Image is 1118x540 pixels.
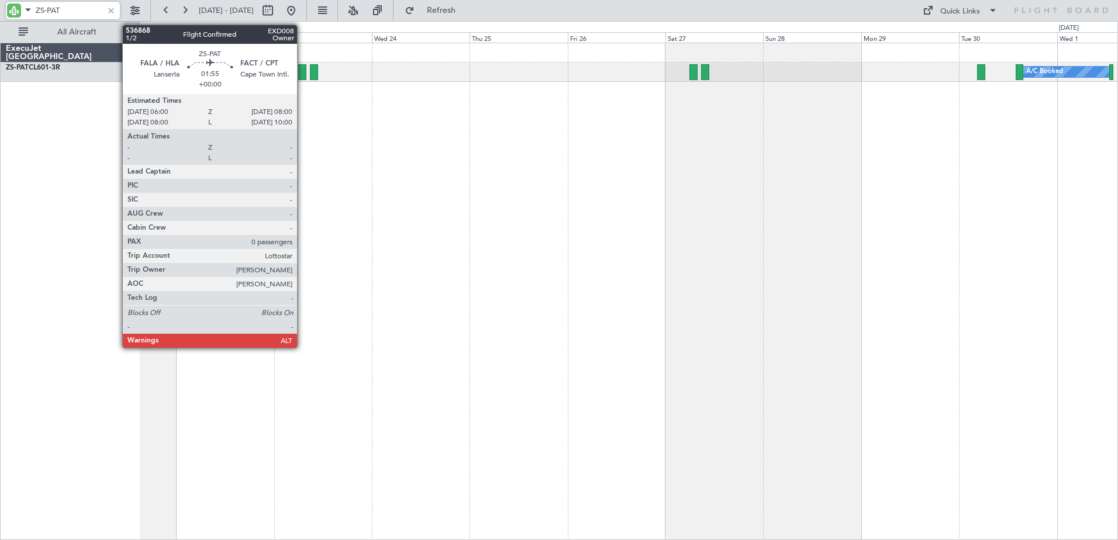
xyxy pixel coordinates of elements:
span: Refresh [417,6,466,15]
span: All Aircraft [30,28,123,36]
div: Mon 29 [861,32,959,43]
span: [DATE] - [DATE] [199,5,254,16]
div: Sat 27 [665,32,763,43]
div: Mon 22 [176,32,274,43]
div: Quick Links [940,6,980,18]
div: [DATE] [142,23,161,33]
div: Thu 25 [470,32,567,43]
button: Refresh [399,1,470,20]
input: A/C (Reg. or Type) [36,2,103,19]
button: All Aircraft [13,23,127,41]
div: A/C Booked [1026,63,1063,81]
div: Fri 26 [568,32,665,43]
div: [DATE] [1059,23,1079,33]
span: ZS-PAT [6,64,29,71]
button: Quick Links [917,1,1003,20]
div: Tue 30 [959,32,1057,43]
div: Wed 24 [372,32,470,43]
div: Sun 28 [763,32,861,43]
a: ZS-PATCL601-3R [6,64,60,71]
div: Tue 23 [274,32,372,43]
